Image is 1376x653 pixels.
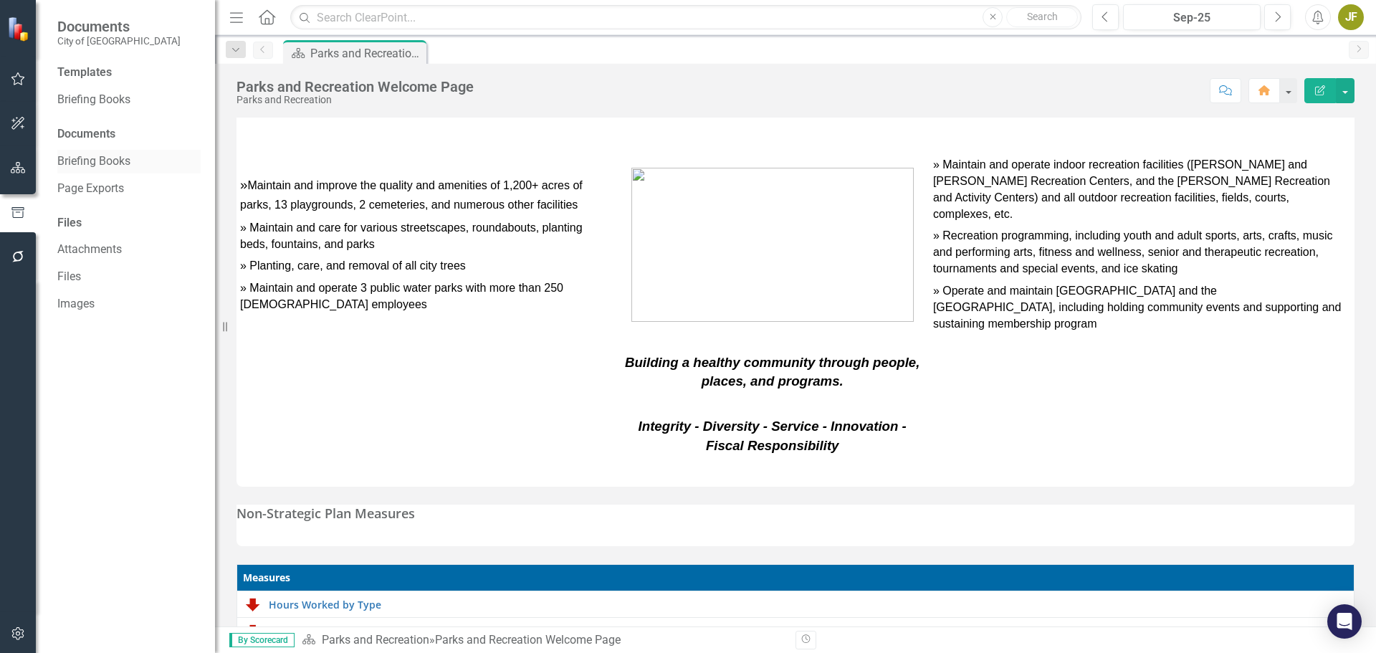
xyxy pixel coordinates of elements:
input: Search ClearPoint... [290,5,1081,30]
div: Sep-25 [1128,9,1256,27]
span: » Maintain and operate indoor recreation facilities ([PERSON_NAME] and [PERSON_NAME] Recreation C... [933,158,1330,220]
span: Non-Strategic Plan Measures [236,505,415,522]
a: Briefing Books [57,92,201,108]
div: Open Intercom Messenger [1327,604,1362,639]
span: » Planting, care, and removal of all city trees [240,259,466,272]
span: » Maintain and operate 3 public water parks with more than 250 [DEMOGRAPHIC_DATA] employees [240,282,563,310]
a: Rec Center Attendance [269,626,1347,637]
img: Below Target [244,622,262,639]
span: » [240,177,583,211]
span: Documents [57,18,181,35]
span: Maintain and improve the quality and amenities of 1,200+ acres of parks, 13 playgrounds, 2 cemete... [240,179,583,211]
div: Parks and Recreation Welcome Page [435,633,621,647]
div: Parks and Recreation [236,95,474,105]
a: Attachments [57,242,201,258]
a: Files [57,269,201,285]
span: By Scorecard [229,633,295,647]
a: Parks and Recreation [322,633,429,647]
a: Hours Worked by Type [269,599,1347,610]
div: » [302,632,785,649]
div: Files [57,215,201,232]
button: Search [1006,7,1078,27]
div: Templates [57,65,201,81]
small: City of [GEOGRAPHIC_DATA] [57,35,181,47]
span: Search [1027,11,1058,22]
img: ClearPoint Strategy [7,16,32,42]
button: Sep-25 [1123,4,1261,30]
a: Images [57,296,201,313]
td: Double-Click to Edit Right Click for Context Menu [237,618,1354,644]
div: Parks and Recreation Welcome Page [310,44,423,62]
button: JF [1338,4,1364,30]
em: Building a healthy community through people, places, and programs. [625,355,920,389]
img: MPRD-logo-stacked-red-gray-flat-RGB.png [631,168,914,322]
td: Double-Click to Edit Right Click for Context Menu [237,591,1354,618]
span: » Recreation programming, including youth and adult sports, arts, crafts, music and performing ar... [933,229,1333,275]
span: » Operate and maintain [GEOGRAPHIC_DATA] and the [GEOGRAPHIC_DATA], including holding community e... [933,285,1341,330]
em: Integrity - Diversity - Service - Innovation - Fiscal Responsibility [639,419,907,453]
a: Briefing Books [57,153,201,170]
a: Page Exports [57,181,201,197]
img: Below Target [244,596,262,613]
span: » Maintain and care for various streetscapes, roundabouts, planting beds, fountains, and parks [240,221,583,250]
div: Parks and Recreation Welcome Page [236,79,474,95]
div: Documents [57,126,201,143]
